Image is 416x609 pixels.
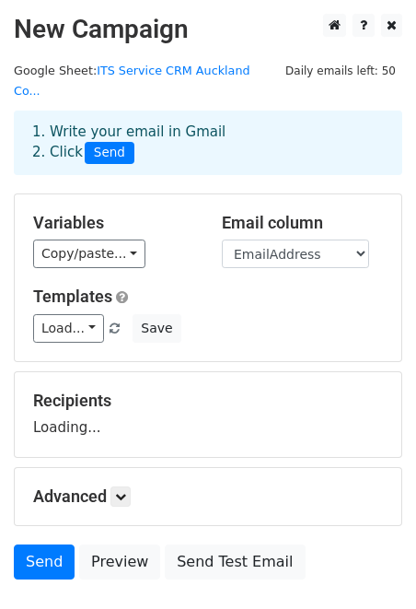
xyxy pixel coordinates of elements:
h2: New Campaign [14,14,402,45]
h5: Advanced [33,486,383,507]
button: Save [133,314,180,343]
h5: Variables [33,213,194,233]
a: Preview [79,545,160,580]
a: Templates [33,287,112,306]
a: Send Test Email [165,545,305,580]
a: Copy/paste... [33,240,145,268]
a: Send [14,545,75,580]
h5: Email column [222,213,383,233]
div: Loading... [33,391,383,439]
a: Daily emails left: 50 [279,64,402,77]
span: Send [85,142,134,164]
span: Daily emails left: 50 [279,61,402,81]
a: ITS Service CRM Auckland Co... [14,64,250,99]
h5: Recipients [33,391,383,411]
a: Load... [33,314,104,343]
div: 1. Write your email in Gmail 2. Click [18,122,398,164]
small: Google Sheet: [14,64,250,99]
